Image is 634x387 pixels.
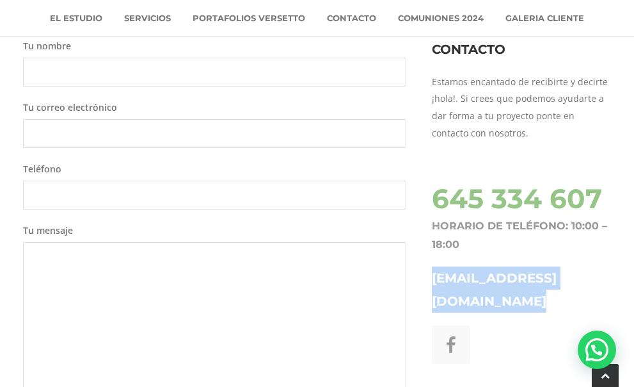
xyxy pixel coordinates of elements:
[23,38,407,86] label: Tu nombre
[23,119,407,147] input: Tu correo electrónico
[432,182,602,215] span: 645 334 607
[432,74,611,142] p: Estamos encantado de recibirte y decirte ¡hola!. Si crees que podemos ayudarte a dar forma a tu p...
[432,38,611,61] h2: Contacto
[432,217,611,254] div: Horario de teléfono: 10:00 – 18:00
[23,161,407,210] label: Teléfono
[23,58,407,86] input: Tu nombre
[23,181,407,209] input: Teléfono
[432,267,611,313] h3: [EMAIL_ADDRESS][DOMAIN_NAME]
[23,99,407,148] label: Tu correo electrónico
